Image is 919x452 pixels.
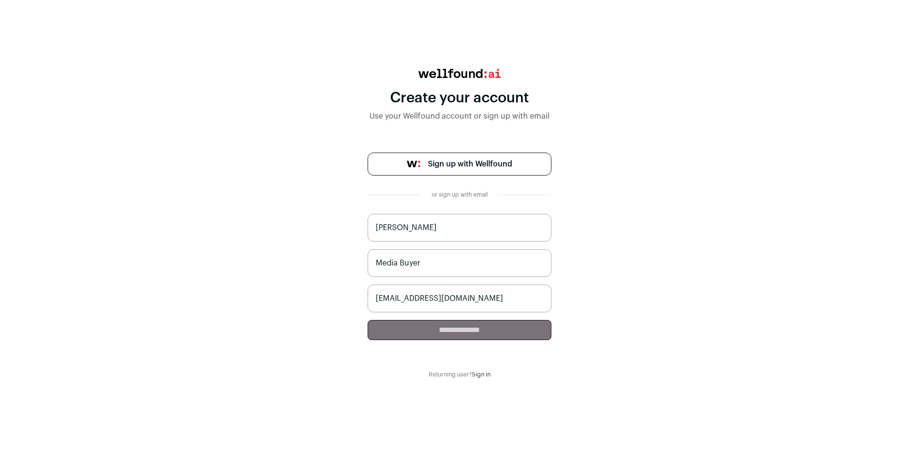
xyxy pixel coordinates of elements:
[368,89,551,107] div: Create your account
[368,249,551,277] input: Job Title (i.e. CEO, Recruiter)
[472,372,491,377] a: Sign in
[428,158,512,170] span: Sign up with Wellfound
[429,191,490,198] div: or sign up with email
[368,285,551,312] input: name@work-email.com
[368,110,551,122] div: Use your Wellfound account or sign up with email
[418,69,501,78] img: wellfound:ai
[368,153,551,176] a: Sign up with Wellfound
[368,214,551,242] input: Jane Smith
[368,371,551,378] div: Returning user?
[407,161,420,167] img: wellfound-symbol-flush-black-fb3c872781a75f747ccb3a119075da62bfe97bd399995f84a933054e44a575c4.png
